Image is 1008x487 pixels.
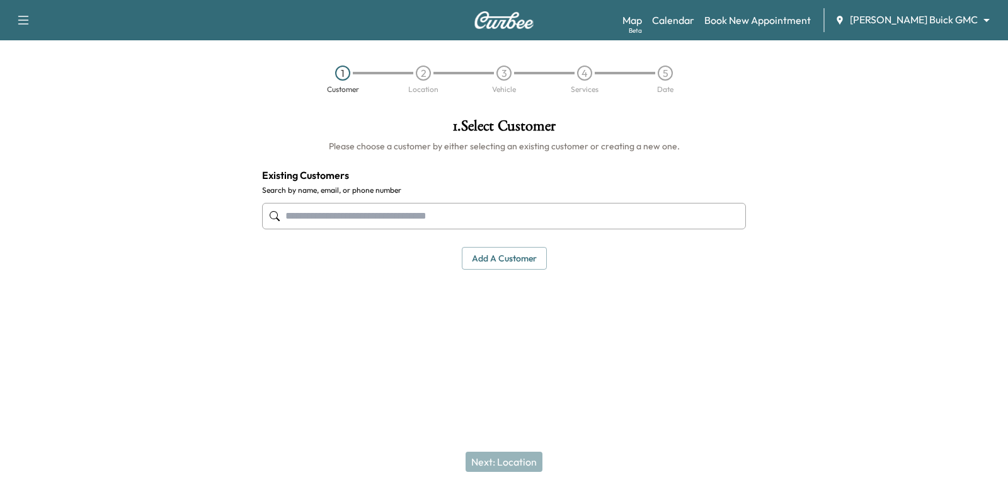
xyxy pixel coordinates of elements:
div: 2 [416,66,431,81]
div: 5 [658,66,673,81]
label: Search by name, email, or phone number [262,185,746,195]
span: [PERSON_NAME] Buick GMC [850,13,978,27]
div: 1 [335,66,350,81]
h4: Existing Customers [262,168,746,183]
div: Date [657,86,673,93]
button: Add a customer [462,247,547,270]
div: Location [408,86,438,93]
img: Curbee Logo [474,11,534,29]
h6: Please choose a customer by either selecting an existing customer or creating a new one. [262,140,746,152]
div: Customer [327,86,359,93]
a: Calendar [652,13,694,28]
div: Beta [629,26,642,35]
a: MapBeta [622,13,642,28]
div: Vehicle [492,86,516,93]
div: Services [571,86,598,93]
div: 3 [496,66,512,81]
div: 4 [577,66,592,81]
a: Book New Appointment [704,13,811,28]
h1: 1 . Select Customer [262,118,746,140]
